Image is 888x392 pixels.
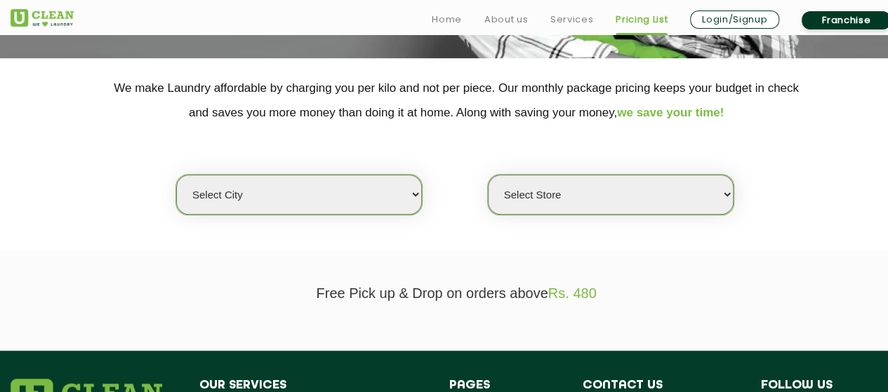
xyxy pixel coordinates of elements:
a: Home [432,11,462,28]
a: Login/Signup [690,11,779,29]
img: UClean Laundry and Dry Cleaning [11,9,74,27]
a: Pricing List [616,11,668,28]
a: About us [484,11,528,28]
span: Rs. 480 [548,285,597,301]
span: we save your time! [617,106,724,119]
a: Services [550,11,593,28]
